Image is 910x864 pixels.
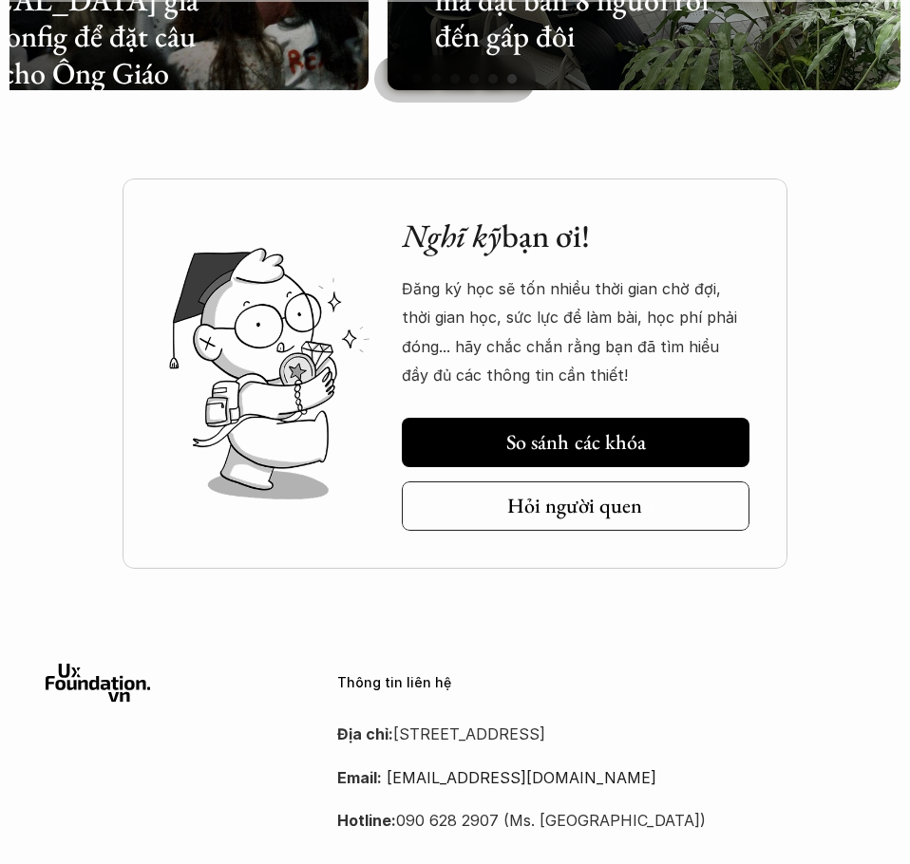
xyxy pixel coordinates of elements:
[506,494,641,518] h5: Hỏi người quen
[374,55,408,103] button: Scroll to page 1
[337,720,864,748] p: [STREET_ADDRESS]
[337,806,864,835] p: 090 628 2907 (Ms. [GEOGRAPHIC_DATA])
[387,768,656,787] a: [EMAIL_ADDRESS][DOMAIN_NAME]
[402,481,749,531] a: Hỏi người quen
[337,675,864,691] p: Thông tin liên hệ
[507,430,646,455] h5: So sánh các khóa
[337,724,393,743] strong: Địa chỉ:
[337,768,382,787] strong: Email:
[402,216,749,255] h2: bạn ơi!
[402,274,749,390] p: Đăng ký học sẽ tốn nhiều thời gian chờ đợi, thời gian học, sức lực để làm bài, học phí phải đóng....
[402,418,749,467] a: So sánh các khóa
[337,811,396,830] strong: Hotline:
[402,215,502,256] em: Nghĩ kỹ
